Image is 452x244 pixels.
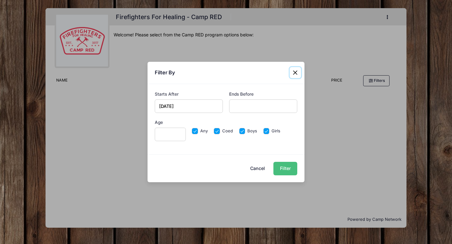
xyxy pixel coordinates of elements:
label: Boys [247,128,257,134]
button: Close [290,67,301,78]
button: Filter [273,162,297,175]
label: Ends Before [229,91,254,97]
label: Girls [272,128,280,134]
h4: Filter By [155,69,175,76]
label: Starts After [155,91,179,97]
label: Age [155,119,163,125]
label: Coed [222,128,233,134]
button: Cancel [244,162,272,175]
label: Any [200,128,208,134]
